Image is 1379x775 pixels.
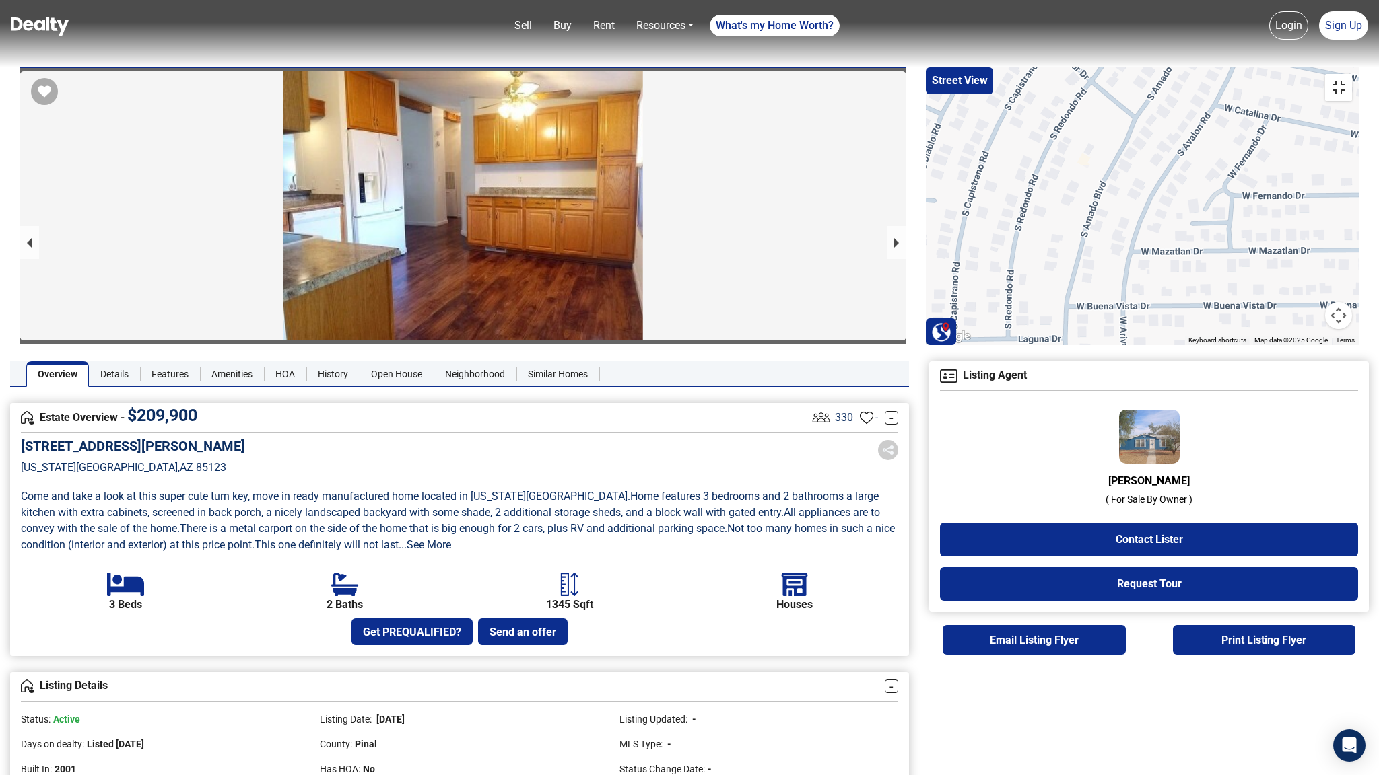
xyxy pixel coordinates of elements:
iframe: BigID CMP Widget [7,735,47,775]
b: 1345 Sqft [546,599,593,611]
a: Neighborhood [434,361,516,387]
a: - [885,411,898,425]
span: Has HOA: [320,764,360,774]
button: Send an offer [478,618,568,645]
img: Agent [940,369,957,383]
img: Listing View [809,406,833,429]
a: Resources [631,12,699,39]
button: Email Listing Flyer [943,625,1125,655]
h4: Listing Agent [940,369,1358,383]
a: ...See More [399,538,451,551]
button: Get PREQUALIFIED? [351,618,473,645]
img: Agent [1119,410,1180,464]
a: Open House [360,361,434,387]
img: Overview [21,679,34,693]
a: Buy [548,12,577,39]
p: ( For Sale By Owner ) [940,492,1358,507]
span: No [363,764,375,774]
span: Status: [21,714,51,725]
a: Features [140,361,200,387]
button: Map camera controls [1325,302,1352,329]
p: [US_STATE][GEOGRAPHIC_DATA] , AZ 85123 [21,459,245,476]
a: Terms (opens in new tab) [1336,336,1355,344]
img: Search Homes at Dealty [931,322,951,342]
a: Login [1269,11,1308,40]
span: Home features 3 bedrooms and 2 bathrooms a large kitchen with extra cabinets, screened in back po... [21,490,881,519]
span: Not too many homes in such a nice condition (interior and exterior) at this price point . [21,522,898,551]
span: Status Change Date: [619,764,705,774]
h4: Estate Overview - [21,410,809,425]
span: - [875,410,878,426]
a: Sell [509,12,537,39]
button: previous slide / item [20,226,39,259]
b: Houses [776,599,813,611]
span: 330 [835,410,853,426]
h5: [STREET_ADDRESS][PERSON_NAME] [21,438,245,454]
button: Contact Lister [940,523,1358,556]
span: Come and take a look at this super cute turn key, move in ready manufactured home located in [US_... [21,490,630,503]
a: What's my Home Worth? [710,15,840,36]
button: Keyboard shortcuts [1188,336,1246,345]
a: Similar Homes [516,361,599,387]
button: Toggle fullscreen view [1325,74,1352,101]
span: $ 209,900 [127,406,197,425]
span: - [708,764,712,774]
span: All appliances are to convey with the sale of the home . [21,506,883,535]
span: Active [53,714,80,725]
span: County: [320,739,352,749]
button: Street View [926,67,993,94]
button: next slide / item [887,226,906,259]
span: 2001 [55,764,76,774]
span: Listing Updated: [619,714,687,725]
a: Details [89,361,140,387]
a: Sign Up [1319,11,1368,40]
span: MLS Type: [619,739,663,749]
h6: [PERSON_NAME] [940,474,1358,487]
span: - [690,714,696,725]
span: There is a metal carport on the side of the home that is big enough for 2 cars, plus RV and addit... [180,522,727,535]
h4: Listing Details [21,679,885,693]
a: Amenities [200,361,264,387]
span: Listing Date: [320,714,372,725]
b: 2 Baths [327,599,363,611]
img: Favourites [860,411,873,425]
span: Days on dealty: [21,739,84,749]
span: This one definitely will not last [255,538,399,551]
img: Overview [21,411,34,425]
button: Request Tour [940,567,1358,601]
span: Map data ©2025 Google [1254,336,1328,344]
a: HOA [264,361,306,387]
a: Overview [26,361,89,387]
a: History [306,361,360,387]
span: Listed [DATE] [87,739,144,749]
a: Rent [588,12,620,39]
img: Dealty - Buy, Sell & Rent Homes [11,17,69,36]
a: - [885,679,898,693]
div: Open Intercom Messenger [1333,729,1366,762]
span: Pinal [355,739,377,749]
b: 3 Beds [109,599,142,611]
span: [DATE] [374,714,405,725]
button: Print Listing Flyer [1173,625,1355,655]
span: - [665,739,671,749]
